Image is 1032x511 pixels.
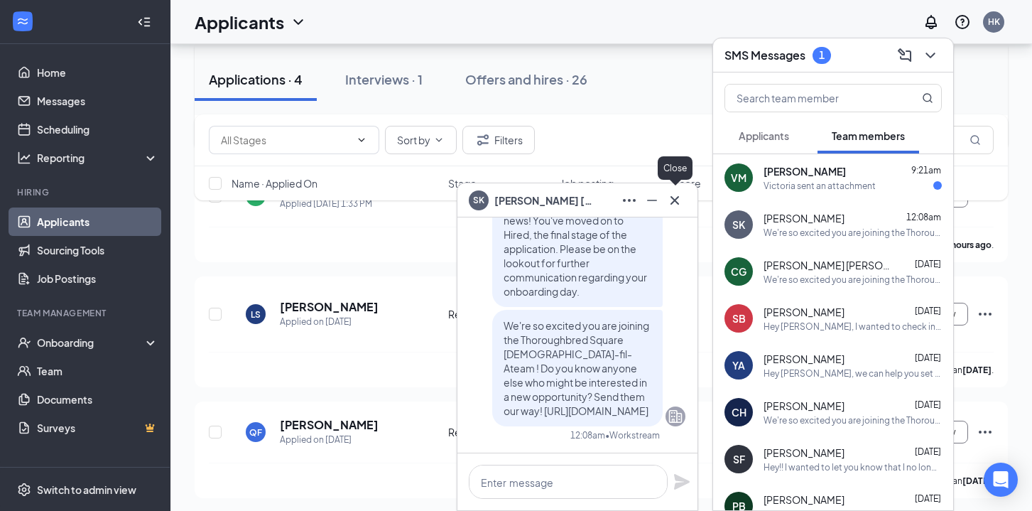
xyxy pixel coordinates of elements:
a: Scheduling [37,115,158,144]
button: Sort byChevronDown [385,126,457,154]
div: Review Stage [448,307,552,321]
svg: ChevronDown [356,134,367,146]
input: All Stages [221,132,350,148]
svg: WorkstreamLogo [16,14,30,28]
span: [PERSON_NAME] [764,305,844,319]
div: CG [731,264,746,279]
div: We're so excited you are joining the Thoroughbred Square [DEMOGRAPHIC_DATA]-fil-Ateam ! Do you kn... [764,227,942,239]
div: Interviews · 1 [345,70,423,88]
svg: Minimize [643,192,661,209]
svg: Collapse [137,15,151,29]
a: Messages [37,87,158,115]
div: Applied on [DATE] [280,315,379,329]
div: Hey [PERSON_NAME], I wanted to check in about what time we were meeting [DATE]. Also, am I meetin... [764,321,942,333]
span: Sort by [397,135,430,145]
div: Switch to admin view [37,483,136,497]
span: Team members [832,129,905,142]
h5: [PERSON_NAME] [280,417,379,433]
span: We're so excited you are joining the Thoroughbred Square [DEMOGRAPHIC_DATA]-fil-Ateam ! Do you kn... [504,319,649,417]
div: Hiring [17,186,156,198]
svg: ChevronDown [922,47,939,64]
div: Team Management [17,307,156,319]
span: 12:08am [906,212,941,222]
svg: MagnifyingGlass [922,92,933,104]
div: Hey [PERSON_NAME], we can help you set up your schedule when you come in [DATE] [764,367,942,380]
svg: Filter [474,131,491,149]
div: Offers and hires · 26 [465,70,587,88]
button: Minimize [641,189,663,212]
a: Job Postings [37,264,158,293]
b: [DATE] [962,365,992,375]
svg: ChevronDown [433,134,445,146]
button: ComposeMessage [894,44,916,67]
span: [DATE] [915,259,941,269]
span: Stage [448,176,477,190]
a: Sourcing Tools [37,236,158,264]
svg: Ellipses [621,192,638,209]
h1: Applicants [195,10,284,34]
svg: ChevronDown [290,14,307,31]
div: YA [732,358,745,372]
svg: Plane [673,473,690,490]
span: [PERSON_NAME] [PERSON_NAME] [PERSON_NAME] [764,258,891,272]
svg: Notifications [923,14,940,31]
svg: Ellipses [977,424,994,441]
span: [PERSON_NAME] [764,352,844,366]
svg: Ellipses [977,306,994,323]
button: Filter Filters [462,126,535,154]
svg: Company [667,408,684,425]
span: [PERSON_NAME] [764,399,844,413]
span: Job posting [560,176,614,190]
div: SB [732,311,746,326]
span: [PERSON_NAME] [PERSON_NAME] [494,193,594,208]
button: Cross [663,189,686,212]
svg: Cross [666,192,683,209]
svg: Settings [17,483,31,497]
svg: ComposeMessage [896,47,913,64]
span: [PERSON_NAME] [764,493,844,507]
span: [DATE] [915,493,941,504]
span: • Workstream [605,429,660,441]
span: [PERSON_NAME] [764,446,844,460]
span: [DATE] [915,353,941,363]
div: We're so excited you are joining the Thoroughbred Square [DEMOGRAPHIC_DATA]-fil-Ateam ! Do you kn... [764,274,942,286]
div: SK [732,217,745,232]
a: SurveysCrown [37,414,158,442]
span: Applicants [739,129,789,142]
a: Documents [37,385,158,414]
span: [DATE] [915,446,941,457]
span: Name · Applied On [232,176,317,190]
button: Ellipses [618,189,641,212]
svg: QuestionInfo [954,14,971,31]
h5: [PERSON_NAME] [280,299,379,315]
svg: MagnifyingGlass [969,134,981,146]
span: [DATE] [915,306,941,316]
div: Close [658,156,692,180]
div: Review Stage [448,425,552,439]
div: 1 [819,49,825,61]
span: [DATE] [915,399,941,410]
div: Applied on [DATE] [280,433,379,447]
button: ChevronDown [919,44,942,67]
div: QF [249,426,262,439]
div: SF [733,452,745,466]
svg: Analysis [17,151,31,165]
div: VM [731,171,746,185]
div: CH [732,405,746,419]
div: HK [988,16,1000,28]
svg: UserCheck [17,335,31,350]
div: Open Intercom Messenger [984,463,1018,497]
div: 12:08am [570,429,605,441]
div: Applications · 4 [209,70,303,88]
span: Hi [PERSON_NAME]! Great news! You've moved on to Hired, the final stage of the application. Pleas... [504,200,647,298]
h3: SMS Messages [724,48,805,63]
a: Team [37,357,158,385]
span: 9:21am [911,165,941,176]
b: [DATE] [962,475,992,486]
div: Victoria sent an attachment [764,180,876,192]
span: [PERSON_NAME] [764,164,846,178]
div: Onboarding [37,335,146,350]
div: Reporting [37,151,159,165]
a: Home [37,58,158,87]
